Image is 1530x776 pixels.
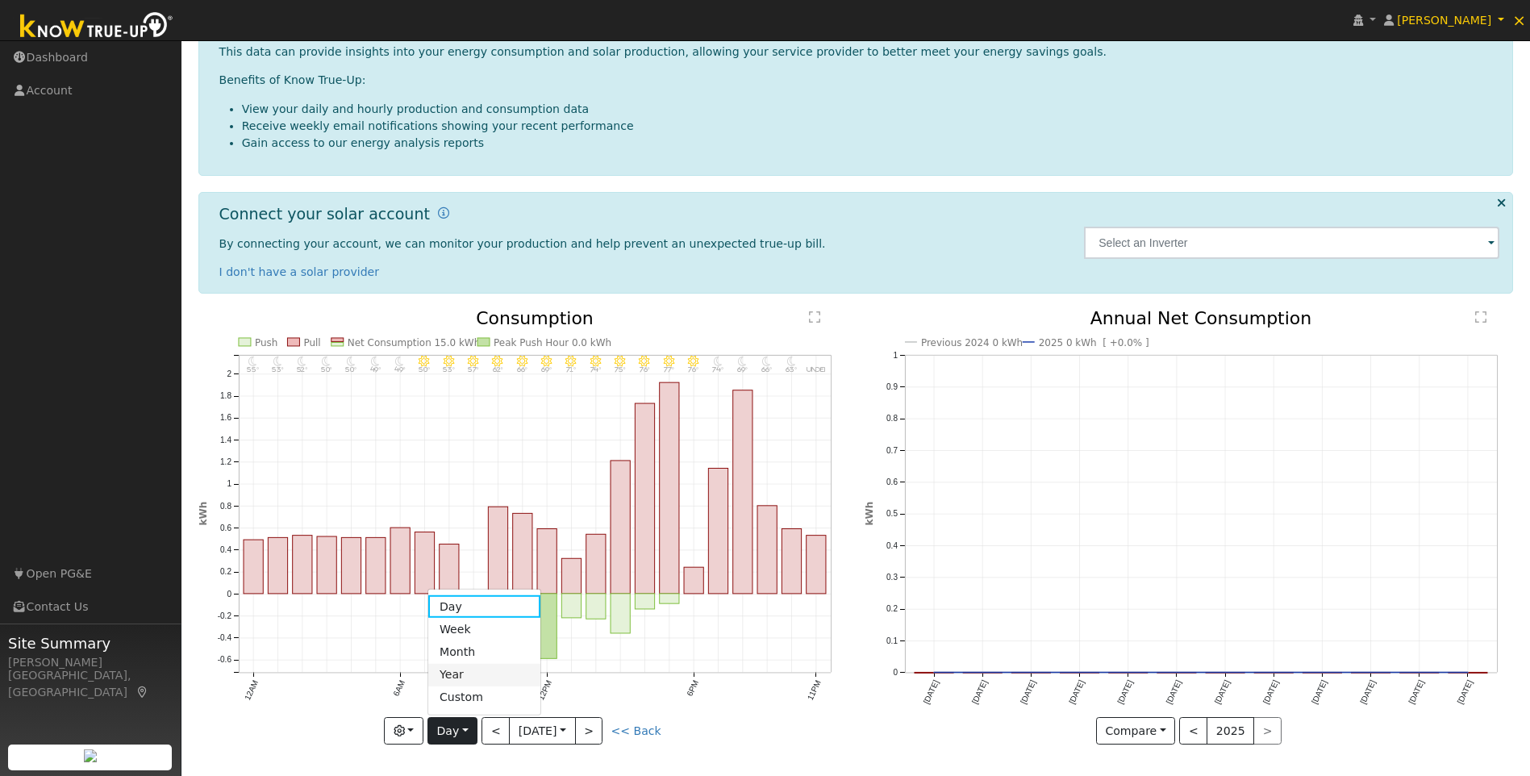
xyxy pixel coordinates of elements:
p: 74° [709,367,728,373]
rect: onclick="" [537,594,557,659]
text: [DATE] [1213,679,1232,706]
i: 8PM - Clear [738,356,747,367]
rect: onclick="" [317,536,336,594]
p: 53° [440,367,459,373]
a: << Back [611,724,661,737]
text: [DATE] [1407,679,1426,706]
rect: onclick="" [782,529,802,595]
rect: onclick="" [611,594,630,633]
rect: onclick="" [660,594,679,603]
a: Map [135,686,150,699]
text: Push [255,337,277,348]
text: 2 [227,369,231,378]
p: 53° [268,367,287,373]
i: 10PM - Clear [787,356,796,367]
p: 74° [586,367,606,373]
circle: onclick="" [1174,670,1180,676]
text: 6PM [686,679,701,698]
text: 0.8 [220,502,231,511]
rect: onclick="" [440,544,459,594]
text: kWh [198,502,209,526]
p: 71° [561,367,581,373]
text: [DATE] [1310,679,1328,706]
span: This data can provide insights into your energy consumption and solar production, allowing your s... [219,45,1107,58]
div: [PERSON_NAME] [8,654,173,671]
text: [DATE] [1067,679,1086,706]
i: 7PM - Clear [714,356,723,367]
text: [DATE] [1019,679,1037,706]
span: By connecting your account, we can monitor your production and help prevent an unexpected true-up... [219,237,826,250]
span: Site Summary [8,632,173,654]
circle: onclick="" [1028,670,1034,676]
a: Day [428,595,540,618]
rect: onclick="" [733,390,752,594]
text: 0.6 [886,478,898,486]
i: 1AM - Clear [273,356,281,367]
text: 0.9 [886,382,898,391]
text: Consumption [476,308,594,328]
text: 0.6 [220,524,231,532]
i: 3AM - Clear [322,356,331,367]
p: 52° [292,367,311,373]
li: Gain access to our energy analysis reports [242,135,1500,152]
a: I don't have a solar provider [219,265,380,278]
text: -0.6 [217,656,231,665]
li: View your daily and hourly production and consumption data [242,101,1500,118]
text: 1.4 [220,436,231,444]
text: [DATE] [921,679,940,706]
i: 12PM - Clear [541,356,552,367]
text: 0.1 [886,636,898,645]
rect: onclick="" [757,506,777,594]
p: undefined° [807,367,826,373]
text: -0.2 [217,611,231,620]
p: 49° [390,367,410,373]
text: [DATE] [1261,679,1280,706]
i: 6PM - Clear [688,356,699,367]
a: Year [428,663,540,686]
i: 9PM - Clear [763,356,772,367]
button: 2025 [1207,717,1254,745]
text: 0 [227,590,231,599]
i: 9AM - Clear [468,356,479,367]
text: 0.7 [886,446,898,455]
text: 1.2 [220,457,231,466]
text:  [809,311,820,323]
a: Month [428,640,540,663]
p: 57° [464,367,483,373]
rect: onclick="" [537,529,557,595]
text: kWh [864,502,875,526]
button: > [575,717,603,745]
i: 8AM - Clear [444,356,455,367]
button: Day [427,717,477,745]
button: < [1179,717,1207,745]
rect: onclick="" [807,536,826,594]
text: 0.8 [886,415,898,423]
text: [DATE] [1165,679,1183,706]
button: < [482,717,510,745]
rect: onclick="" [268,538,287,595]
i: 4AM - Clear [347,356,356,367]
span: [PERSON_NAME] [1397,14,1491,27]
a: Week [428,618,540,640]
text: Net Consumption 15.0 kWh [348,337,481,348]
text: 1.6 [220,414,231,423]
text: 11PM [806,679,823,702]
rect: onclick="" [636,403,655,594]
rect: onclick="" [586,594,606,619]
text: [DATE] [1115,679,1134,706]
text: 0.4 [886,541,898,550]
img: retrieve [84,749,97,762]
p: 49° [365,367,385,373]
text: 12PM [536,679,553,702]
i: 7AM - Clear [419,356,430,367]
text: [DATE] [1456,679,1474,706]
